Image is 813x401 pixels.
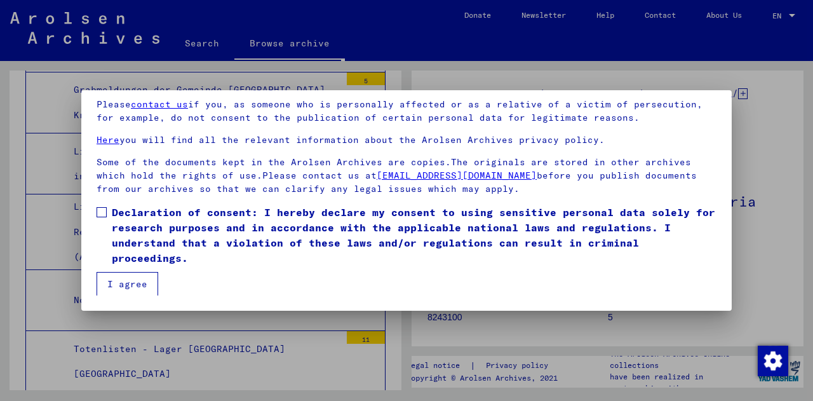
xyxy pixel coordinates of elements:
[97,272,158,296] button: I agree
[131,99,188,110] a: contact us
[97,156,716,196] p: Some of the documents kept in the Arolsen Archives are copies.The originals are stored in other a...
[112,205,716,266] span: Declaration of consent: I hereby declare my consent to using sensitive personal data solely for r...
[97,134,119,146] a: Here
[758,346,788,376] img: Change consent
[97,133,716,147] p: you will find all the relevant information about the Arolsen Archives privacy policy.
[97,98,716,125] p: Please if you, as someone who is personally affected or as a relative of a victim of persecution,...
[377,170,537,181] a: [EMAIL_ADDRESS][DOMAIN_NAME]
